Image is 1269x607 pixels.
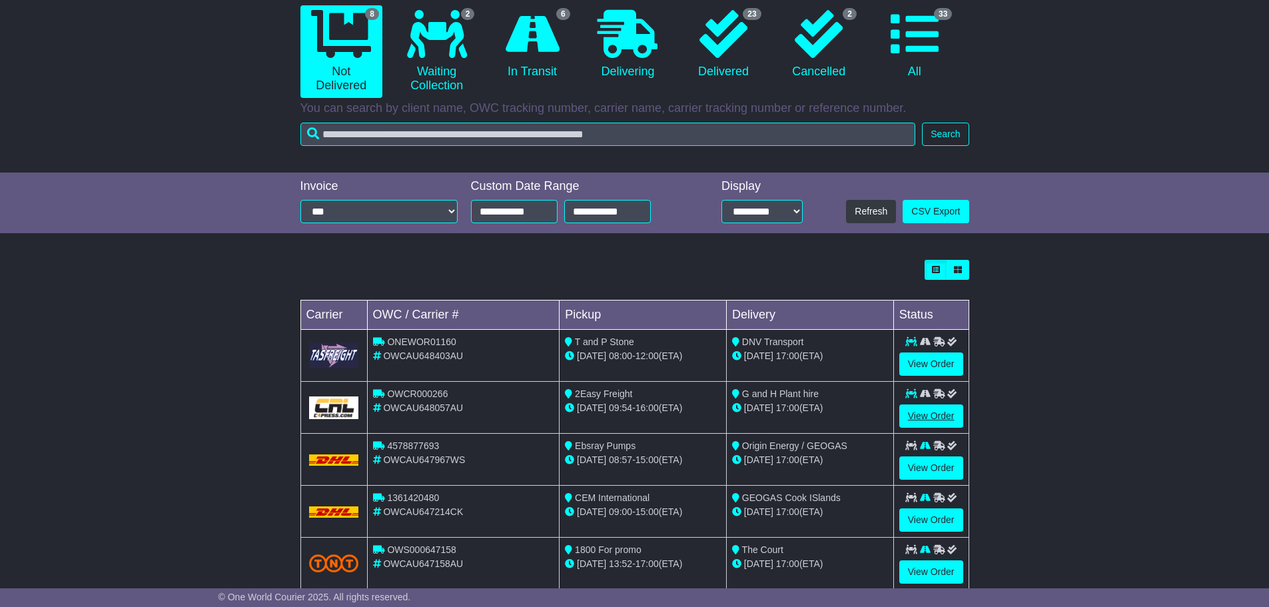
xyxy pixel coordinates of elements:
span: [DATE] [577,558,606,569]
div: Display [721,179,803,194]
a: View Order [899,404,963,428]
span: [DATE] [577,454,606,465]
span: GEOGAS Cook ISlands [742,492,841,503]
span: Origin Energy / GEOGAS [742,440,847,451]
button: Refresh [846,200,896,223]
a: 23 Delivered [682,5,764,84]
img: DHL.png [309,506,359,517]
span: T and P Stone [575,336,634,347]
img: GetCarrierServiceLogo [309,342,359,368]
span: OWCAU647158AU [383,558,463,569]
span: [DATE] [577,506,606,517]
span: 23 [743,8,761,20]
div: Custom Date Range [471,179,685,194]
span: 17:00 [776,506,799,517]
span: 33 [934,8,952,20]
span: 15:00 [635,454,659,465]
td: Pickup [560,301,727,330]
span: 15:00 [635,506,659,517]
span: OWCAU648057AU [383,402,463,413]
span: 2 [461,8,475,20]
span: 12:00 [635,350,659,361]
a: 2 Cancelled [778,5,860,84]
span: CEM International [575,492,649,503]
span: 1800 For promo [575,544,641,555]
span: 2 [843,8,857,20]
span: OWS000647158 [387,544,456,555]
div: - (ETA) [565,401,721,415]
span: 17:00 [776,402,799,413]
span: 8 [365,8,379,20]
span: [DATE] [577,402,606,413]
span: 08:57 [609,454,632,465]
span: 4578877693 [387,440,439,451]
td: Carrier [300,301,367,330]
span: DNV Transport [742,336,804,347]
div: - (ETA) [565,349,721,363]
span: 17:00 [776,454,799,465]
span: 17:00 [776,350,799,361]
span: 16:00 [635,402,659,413]
td: OWC / Carrier # [367,301,560,330]
span: 17:00 [776,558,799,569]
div: (ETA) [732,557,888,571]
a: 8 Not Delivered [300,5,382,98]
span: G and H Plant hire [742,388,819,399]
a: View Order [899,352,963,376]
button: Search [922,123,969,146]
div: - (ETA) [565,557,721,571]
span: [DATE] [744,454,773,465]
span: 09:00 [609,506,632,517]
div: - (ETA) [565,505,721,519]
div: (ETA) [732,401,888,415]
img: TNT_Domestic.png [309,554,359,572]
span: OWCAU648403AU [383,350,463,361]
span: 08:00 [609,350,632,361]
div: (ETA) [732,505,888,519]
span: © One World Courier 2025. All rights reserved. [218,592,411,602]
a: View Order [899,560,963,584]
span: The Court [742,544,783,555]
span: Ebsray Pumps [575,440,635,451]
span: 6 [556,8,570,20]
p: You can search by client name, OWC tracking number, carrier name, carrier tracking number or refe... [300,101,969,116]
div: (ETA) [732,349,888,363]
span: 2Easy Freight [575,388,632,399]
a: Delivering [587,5,669,84]
span: [DATE] [744,402,773,413]
span: OWCAU647214CK [383,506,463,517]
a: 33 All [873,5,955,84]
span: [DATE] [744,350,773,361]
a: 2 Waiting Collection [396,5,478,98]
td: Status [893,301,969,330]
span: [DATE] [744,558,773,569]
span: 13:52 [609,558,632,569]
td: Delivery [726,301,893,330]
div: - (ETA) [565,453,721,467]
span: 1361420480 [387,492,439,503]
a: 6 In Transit [491,5,573,84]
span: 17:00 [635,558,659,569]
span: 09:54 [609,402,632,413]
a: View Order [899,508,963,532]
a: CSV Export [903,200,969,223]
div: (ETA) [732,453,888,467]
span: ONEWOR01160 [387,336,456,347]
a: View Order [899,456,963,480]
div: Invoice [300,179,458,194]
span: OWCR000266 [387,388,448,399]
img: GetCarrierServiceLogo [309,396,359,419]
span: [DATE] [577,350,606,361]
span: OWCAU647967WS [383,454,465,465]
span: [DATE] [744,506,773,517]
img: DHL.png [309,454,359,465]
